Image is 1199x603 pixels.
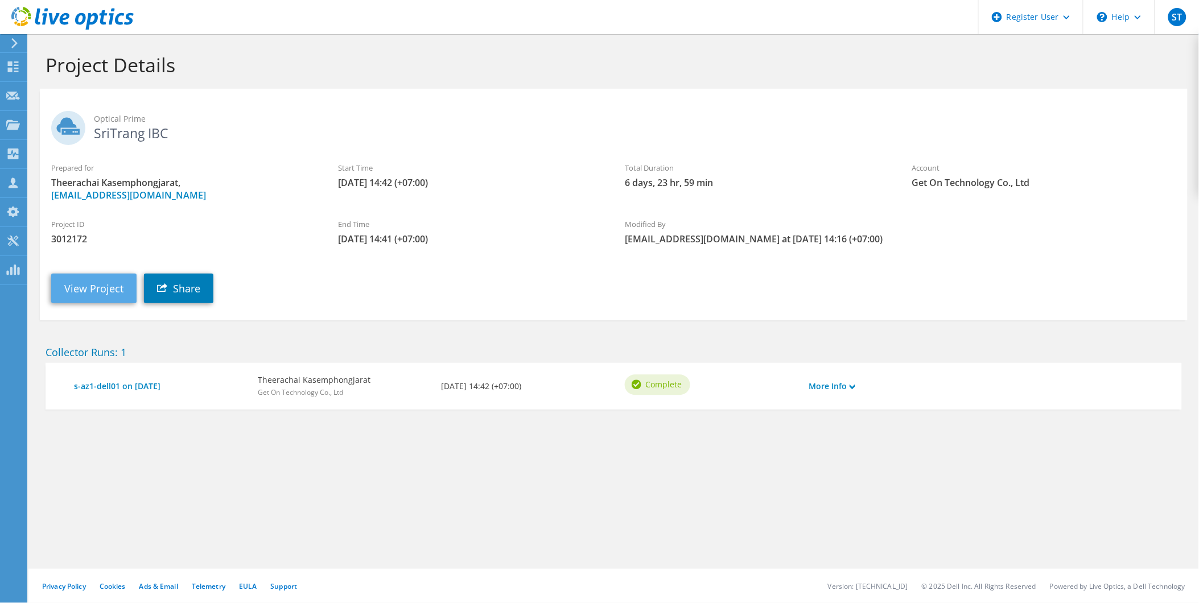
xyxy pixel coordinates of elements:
span: [EMAIL_ADDRESS][DOMAIN_NAME] at [DATE] 14:16 (+07:00) [625,233,889,245]
span: Theerachai Kasemphongjarat, [51,176,315,201]
li: © 2025 Dell Inc. All Rights Reserved [922,581,1036,591]
span: [DATE] 14:42 (+07:00) [338,176,602,189]
a: Cookies [100,581,126,591]
a: View Project [51,274,137,303]
h1: Project Details [46,53,1176,77]
a: Share [144,274,213,303]
span: Get On Technology Co., Ltd [912,176,1176,189]
a: EULA [239,581,257,591]
a: Telemetry [192,581,225,591]
li: Powered by Live Optics, a Dell Technology [1050,581,1185,591]
span: [DATE] 14:41 (+07:00) [338,233,602,245]
label: Modified By [625,218,889,230]
a: Privacy Policy [42,581,86,591]
span: 6 days, 23 hr, 59 min [625,176,889,189]
label: Start Time [338,162,602,174]
label: Project ID [51,218,315,230]
span: Complete [645,378,682,391]
label: Total Duration [625,162,889,174]
a: [EMAIL_ADDRESS][DOMAIN_NAME] [51,189,206,201]
h2: SriTrang IBC [51,111,1176,139]
span: Get On Technology Co., Ltd [258,387,343,397]
a: Support [270,581,297,591]
a: s-az1-dell01 on [DATE] [74,380,246,393]
li: Version: [TECHNICAL_ID] [828,581,908,591]
h2: Collector Runs: 1 [46,346,1182,358]
span: Optical Prime [94,113,1176,125]
label: Account [912,162,1176,174]
b: [DATE] 14:42 (+07:00) [442,380,522,393]
span: ST [1168,8,1186,26]
a: More Info [809,380,855,393]
b: Theerachai Kasemphongjarat [258,374,370,386]
label: End Time [338,218,602,230]
a: Ads & Email [139,581,178,591]
label: Prepared for [51,162,315,174]
span: 3012172 [51,233,315,245]
svg: \n [1097,12,1107,22]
